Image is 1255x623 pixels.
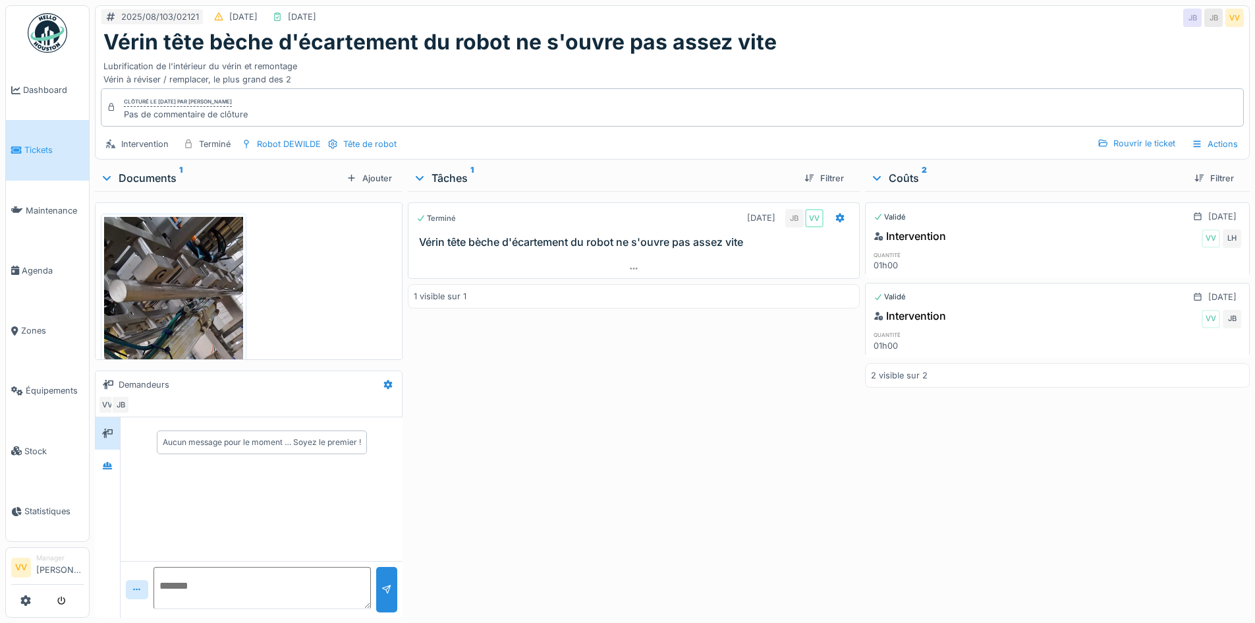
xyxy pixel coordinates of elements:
div: Validé [874,212,906,223]
div: Actions [1186,134,1244,154]
span: Stock [24,445,84,458]
div: VV [98,396,117,414]
div: JB [1223,310,1241,328]
div: JB [111,396,130,414]
span: Maintenance [26,204,84,217]
div: [DATE] [288,11,316,23]
a: Maintenance [6,181,89,241]
div: Tête de robot [343,138,397,150]
div: Tâches [413,170,793,186]
sup: 2 [922,170,927,186]
div: 1 visible sur 1 [414,290,466,303]
li: VV [11,558,31,578]
div: [DATE] [1208,210,1237,223]
div: Aucun message pour le moment … Soyez le premier ! [163,436,361,448]
img: 5wyn8ce94gq8szmri5kpdooksog1 [104,217,243,518]
div: Validé [874,291,906,303]
div: VV [1225,9,1244,27]
div: LH [1223,229,1241,248]
a: Tickets [6,120,89,180]
div: Lubrification de l'intérieur du vérin et remontage Vérin à réviser / remplacer, le plus grand des 2 [103,55,1241,85]
div: Terminé [416,213,456,224]
div: Clôturé le [DATE] par [PERSON_NAME] [124,98,232,107]
div: VV [1202,229,1220,248]
a: Statistiques [6,481,89,541]
a: Équipements [6,361,89,421]
div: Documents [100,170,341,186]
div: 01h00 [874,259,993,272]
h6: quantité [874,251,993,259]
div: Robot DEWILDE [257,138,321,150]
li: [PERSON_NAME] [36,553,84,581]
span: Statistiques [24,505,84,518]
a: VV Manager[PERSON_NAME] [11,553,84,585]
div: VV [1202,310,1220,328]
div: Intervention [874,228,946,244]
div: 01h00 [874,340,993,352]
img: Badge_color-CXgf-gQk.svg [28,13,67,53]
div: Ajouter [341,169,397,187]
div: Rouvrir le ticket [1092,134,1181,152]
sup: 1 [470,170,474,186]
a: Zones [6,301,89,361]
a: Dashboard [6,60,89,120]
span: Zones [21,324,84,337]
h1: Vérin tête bèche d'écartement du robot ne s'ouvre pas assez vite [103,30,777,55]
div: 2025/08/103/02121 [121,11,199,23]
span: Équipements [26,384,84,397]
div: JB [1204,9,1223,27]
sup: 1 [179,170,182,186]
div: [DATE] [229,11,258,23]
div: Coûts [870,170,1184,186]
div: [DATE] [747,212,775,224]
span: Agenda [22,264,84,277]
div: Filtrer [1189,169,1239,187]
div: 2 visible sur 2 [871,369,928,382]
span: Tickets [24,144,84,156]
div: Terminé [199,138,231,150]
div: Intervention [121,138,169,150]
a: Stock [6,421,89,481]
div: JB [1183,9,1202,27]
div: VV [805,209,823,227]
h3: Vérin tête bèche d'écartement du robot ne s'ouvre pas assez vite [419,236,853,249]
div: Manager [36,553,84,563]
div: Intervention [874,308,946,324]
div: [DATE] [1208,291,1237,303]
span: Dashboard [23,84,84,96]
div: Demandeurs [119,378,169,391]
a: Agenda [6,241,89,301]
div: Pas de commentaire de clôture [124,108,248,121]
h6: quantité [874,330,993,339]
div: Filtrer [799,169,849,187]
div: JB [785,209,804,227]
